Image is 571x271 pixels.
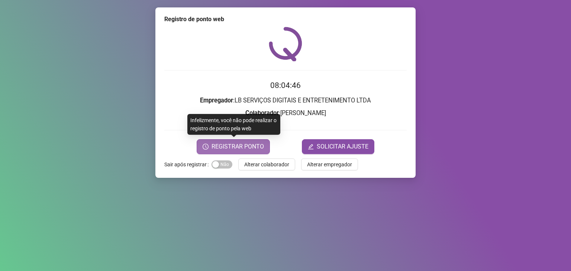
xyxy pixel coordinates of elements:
[197,139,270,154] button: REGISTRAR PONTO
[301,159,358,170] button: Alterar empregador
[164,108,407,118] h3: : [PERSON_NAME]
[164,159,212,170] label: Sair após registrar
[200,97,233,104] strong: Empregador
[307,160,352,169] span: Alterar empregador
[187,114,280,135] div: Infelizmente, você não pode realizar o registro de ponto pela web
[164,96,407,105] h3: : LB SERVIÇOS DIGITAIS E ENTRETENIMENTO LTDA
[212,142,264,151] span: REGISTRAR PONTO
[317,142,368,151] span: SOLICITAR AJUSTE
[302,139,374,154] button: editSOLICITAR AJUSTE
[269,27,302,61] img: QRPoint
[164,15,407,24] div: Registro de ponto web
[245,110,279,117] strong: Colaborador
[238,159,295,170] button: Alterar colaborador
[308,144,314,150] span: edit
[244,160,289,169] span: Alterar colaborador
[270,81,301,90] time: 08:04:46
[203,144,209,150] span: clock-circle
